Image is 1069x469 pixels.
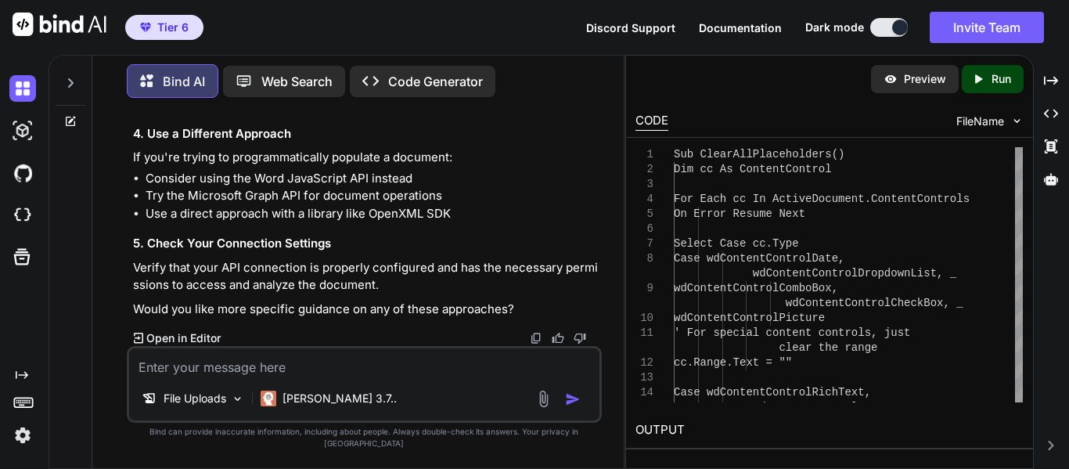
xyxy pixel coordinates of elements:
div: 5 [635,207,653,222]
p: Code Generator [388,72,483,91]
span: Case wdContentControlDate, [674,252,844,265]
span: wdContentControlText, [753,401,891,413]
span: For Each cc In ActiveDocument.ContentControls [674,193,970,205]
div: 1 [635,147,653,162]
span: wdContentControlCheckBox, _ [786,297,963,309]
img: icon [565,391,581,407]
img: like [552,332,564,345]
img: darkAi-studio [9,117,36,144]
div: 4 [635,192,653,207]
p: Open in Editor [146,330,221,346]
span: Sub ClearAllPlaceholders() [674,148,844,161]
li: Consider using the Word JavaScript API instead [146,170,599,188]
span: FileName [956,114,1004,129]
li: Use a direct approach with a library like OpenXML SDK [146,205,599,223]
h3: 4. Use a Different Approach [133,125,599,143]
span: wdContentControlComboBox, [674,282,838,294]
span: wdContentControlPicture [674,312,825,324]
div: 9 [635,281,653,296]
p: Web Search [261,72,333,91]
div: 14 [635,385,653,400]
button: premiumTier 6 [125,15,203,40]
p: Bind AI [163,72,205,91]
span: Dark mode [805,20,864,35]
img: chevron down [1010,114,1024,128]
img: preview [884,72,898,86]
span: clear the range [779,341,877,354]
img: Claude 3.7 Sonnet (Anthropic) [261,391,276,406]
img: cloudideIcon [9,202,36,229]
div: 12 [635,355,653,370]
img: dislike [574,332,586,345]
p: Bind can provide inaccurate information, including about people. Always double-check its answers.... [127,426,602,449]
div: 11 [635,326,653,341]
span: Case wdContentControlRichText, [674,386,871,399]
p: Would you like more specific guidance on any of these approaches? [133,301,599,319]
img: Pick Models [231,392,244,406]
div: 2 [635,162,653,177]
p: Preview [904,71,946,87]
div: 6 [635,222,653,236]
span: cc.Range.Text = "" [674,356,792,369]
button: Documentation [699,20,782,36]
span: Discord Support [586,21,675,34]
div: CODE [635,112,668,131]
span: st [898,326,911,339]
span: wdContentControlDropdownList, _ [753,267,956,280]
img: copy [530,332,542,345]
span: On Error Resume Next [674,207,805,220]
img: settings [9,422,36,449]
p: [PERSON_NAME] 3.7.. [283,391,397,406]
div: 10 [635,311,653,326]
img: githubDark [9,160,36,186]
img: premium [140,23,151,32]
img: darkChat [9,75,36,102]
button: Discord Support [586,20,675,36]
span: ' For special content controls, ju [674,326,898,339]
h3: 5. Check Your Connection Settings [133,235,599,253]
div: 7 [635,236,653,251]
span: Dim cc As ContentControl [674,163,832,175]
span: Tier 6 [157,20,189,35]
img: Bind AI [13,13,106,36]
div: 8 [635,251,653,266]
li: Try the Microsoft Graph API for document operations [146,187,599,205]
h2: OUTPUT [626,412,1033,449]
div: 3 [635,177,653,192]
p: Verify that your API connection is properly configured and has the necessary permissions to acces... [133,259,599,294]
img: attachment [534,390,552,408]
button: Invite Team [930,12,1044,43]
p: Run [992,71,1011,87]
div: 13 [635,370,653,385]
p: File Uploads [164,391,226,406]
span: Select Case cc.Type [674,237,799,250]
p: If you're trying to programmatically populate a document: [133,149,599,167]
span: Documentation [699,21,782,34]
